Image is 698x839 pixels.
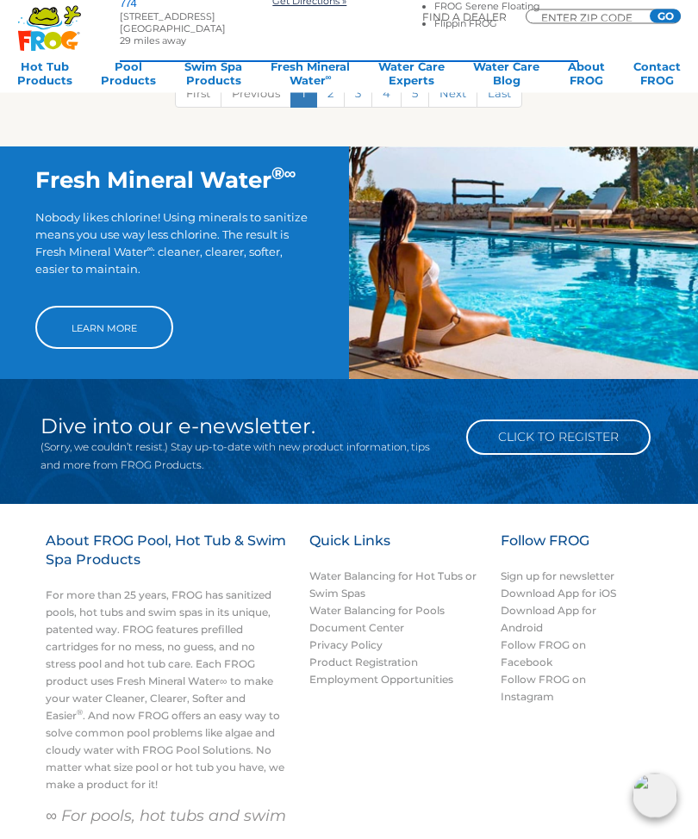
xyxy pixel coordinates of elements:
[35,167,315,195] h2: Fresh Mineral Water
[77,708,83,718] sup: ®
[309,622,404,635] a: Document Center
[501,639,586,669] a: Follow FROG on Facebook
[17,59,72,94] a: Hot TubProducts
[35,209,315,289] p: Nobody likes chlorine! Using minerals to sanitize means you use way less chlorine. The result is ...
[101,59,156,94] a: PoolProducts
[41,438,448,475] p: (Sorry, we couldn’t resist.) Stay up-to-date with new product information, tips and more from FRO...
[501,674,586,704] a: Follow FROG on Instagram
[147,245,153,254] sup: ∞
[473,59,539,94] a: Water CareBlog
[434,18,578,35] li: Flippin FROG
[309,674,453,687] a: Employment Opportunities
[309,656,418,669] a: Product Registration
[650,9,681,23] input: GO
[35,307,173,350] a: Learn More
[41,416,448,438] h2: Dive into our e-newsletter.
[501,570,614,583] a: Sign up for newsletter
[46,587,287,794] p: For more than 25 years, FROG has sanitized pools, hot tubs and swim spas in its unique, patented ...
[120,11,272,23] div: [STREET_ADDRESS]
[309,570,477,600] a: Water Balancing for Hot Tubs or Swim Spas
[349,147,698,380] img: img-truth-about-salt-fpo
[309,532,487,569] h3: Quick Links
[120,35,186,47] span: 29 miles away
[271,59,350,94] a: Fresh MineralWater∞
[434,1,578,18] li: FROG Serene Floating
[326,72,332,82] sup: ∞
[501,587,616,600] a: Download App for iOS
[501,532,639,569] h3: Follow FROG
[284,164,296,184] sup: ∞
[501,605,596,635] a: Download App for Android
[539,13,643,22] input: Zip Code Form
[120,23,272,35] div: [GEOGRAPHIC_DATA]
[378,59,445,94] a: Water CareExperts
[46,532,287,587] h3: About FROG Pool, Hot Tub & Swim Spa Products
[309,605,445,618] a: Water Balancing for Pools
[309,639,383,652] a: Privacy Policy
[633,774,677,818] img: openIcon
[271,164,284,184] sup: ®
[633,59,681,94] a: ContactFROG
[466,420,651,456] a: Click to Register
[184,59,242,94] a: Swim SpaProducts
[568,59,605,94] a: AboutFROG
